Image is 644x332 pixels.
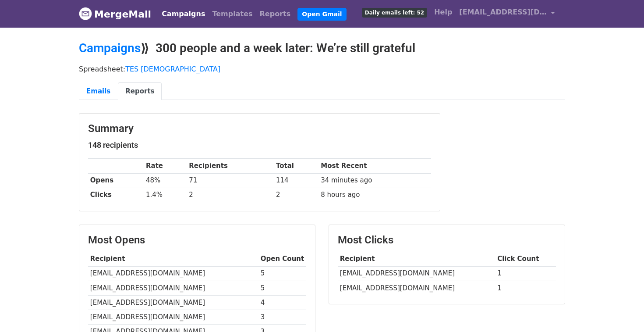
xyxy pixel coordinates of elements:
td: 3 [258,310,306,324]
td: 1.4% [144,188,187,202]
td: 8 hours ago [318,188,431,202]
th: Recipients [187,159,274,173]
span: [EMAIL_ADDRESS][DOMAIN_NAME] [459,7,547,18]
p: Spreadsheet: [79,64,565,74]
a: Emails [79,82,118,100]
a: Daily emails left: 52 [358,4,431,21]
th: Recipient [88,252,258,266]
a: Reports [256,5,294,23]
td: 4 [258,295,306,310]
td: 48% [144,173,187,188]
td: 5 [258,266,306,281]
th: Open Count [258,252,306,266]
td: 1 [495,281,556,295]
h3: Most Opens [88,234,306,246]
a: [EMAIL_ADDRESS][DOMAIN_NAME] [456,4,558,24]
a: Templates [209,5,256,23]
a: Help [431,4,456,21]
th: Opens [88,173,144,188]
a: Campaigns [79,41,141,55]
th: Click Count [495,252,556,266]
th: Recipient [338,252,495,266]
td: [EMAIL_ADDRESS][DOMAIN_NAME] [338,281,495,295]
h3: Summary [88,122,431,135]
td: 1 [495,266,556,281]
td: [EMAIL_ADDRESS][DOMAIN_NAME] [88,295,258,310]
td: [EMAIL_ADDRESS][DOMAIN_NAME] [338,266,495,281]
span: Daily emails left: 52 [362,8,427,18]
a: TES [DEMOGRAPHIC_DATA] [125,65,220,73]
a: Reports [118,82,162,100]
td: [EMAIL_ADDRESS][DOMAIN_NAME] [88,310,258,324]
th: Clicks [88,188,144,202]
h2: ⟫ 300 people and a week later: We’re still grateful [79,41,565,56]
a: Campaigns [158,5,209,23]
th: Total [274,159,318,173]
td: [EMAIL_ADDRESS][DOMAIN_NAME] [88,281,258,295]
td: 34 minutes ago [318,173,431,188]
td: 114 [274,173,318,188]
td: 5 [258,281,306,295]
h5: 148 recipients [88,140,431,150]
h3: Most Clicks [338,234,556,246]
td: 2 [274,188,318,202]
a: MergeMail [79,5,151,23]
th: Most Recent [318,159,431,173]
td: [EMAIL_ADDRESS][DOMAIN_NAME] [88,266,258,281]
td: 71 [187,173,274,188]
img: MergeMail logo [79,7,92,20]
a: Open Gmail [297,8,346,21]
th: Rate [144,159,187,173]
td: 2 [187,188,274,202]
